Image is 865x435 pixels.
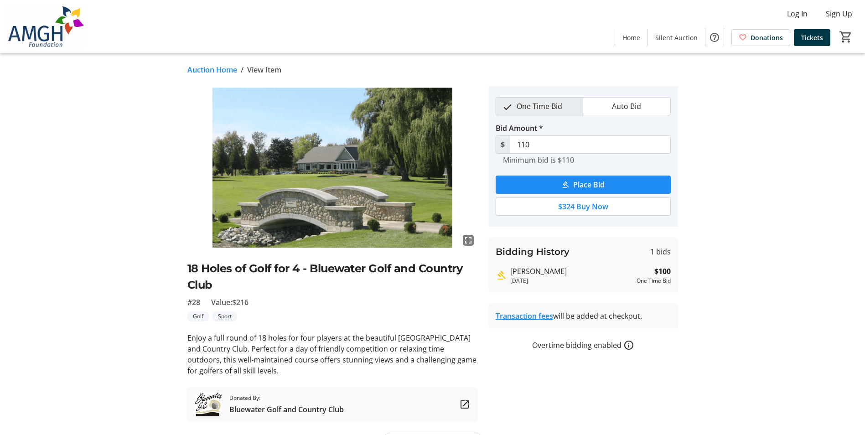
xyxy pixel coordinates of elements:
[637,277,671,285] div: One Time Bid
[496,176,671,194] button: Place Bid
[463,235,474,246] mat-icon: fullscreen
[187,64,237,75] a: Auction Home
[510,266,633,277] div: [PERSON_NAME]
[496,135,510,154] span: $
[212,311,237,321] tr-label-badge: Sport
[787,8,808,19] span: Log In
[187,311,209,321] tr-label-badge: Golf
[606,98,647,115] span: Auto Bid
[731,29,790,46] a: Donations
[187,297,200,308] span: #28
[241,64,243,75] span: /
[623,340,634,351] a: How overtime bidding works for silent auctions
[496,197,671,216] button: $324 Buy Now
[780,6,815,21] button: Log In
[496,123,543,134] label: Bid Amount *
[211,297,249,308] span: Value: $216
[229,394,344,402] span: Donated By:
[705,28,724,47] button: Help
[558,201,608,212] span: $324 Buy Now
[511,98,568,115] span: One Time Bid
[496,270,507,281] mat-icon: Highest bid
[488,340,678,351] div: Overtime bidding enabled
[648,29,705,46] a: Silent Auction
[247,64,281,75] span: View Item
[838,29,854,45] button: Cart
[818,6,860,21] button: Sign Up
[5,4,87,49] img: Alexandra Marine & General Hospital Foundation's Logo
[229,404,344,415] span: Bluewater Golf and Country Club
[496,311,553,321] a: Transaction fees
[195,391,222,418] img: Bluewater Golf and Country Club
[187,387,477,422] a: Bluewater Golf and Country ClubDonated By:Bluewater Golf and Country Club
[187,332,477,376] p: Enjoy a full round of 18 holes for four players at the beautiful [GEOGRAPHIC_DATA] and Country Cl...
[650,246,671,257] span: 1 bids
[496,245,570,259] h3: Bidding History
[510,277,633,285] div: [DATE]
[794,29,830,46] a: Tickets
[751,33,783,42] span: Donations
[622,33,640,42] span: Home
[801,33,823,42] span: Tickets
[503,155,574,165] tr-hint: Minimum bid is $110
[615,29,647,46] a: Home
[654,266,671,277] strong: $100
[187,260,477,293] h2: 18 Holes of Golf for 4 - Bluewater Golf and Country Club
[496,311,671,321] div: will be added at checkout.
[573,179,605,190] span: Place Bid
[826,8,852,19] span: Sign Up
[655,33,698,42] span: Silent Auction
[187,86,477,249] img: Image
